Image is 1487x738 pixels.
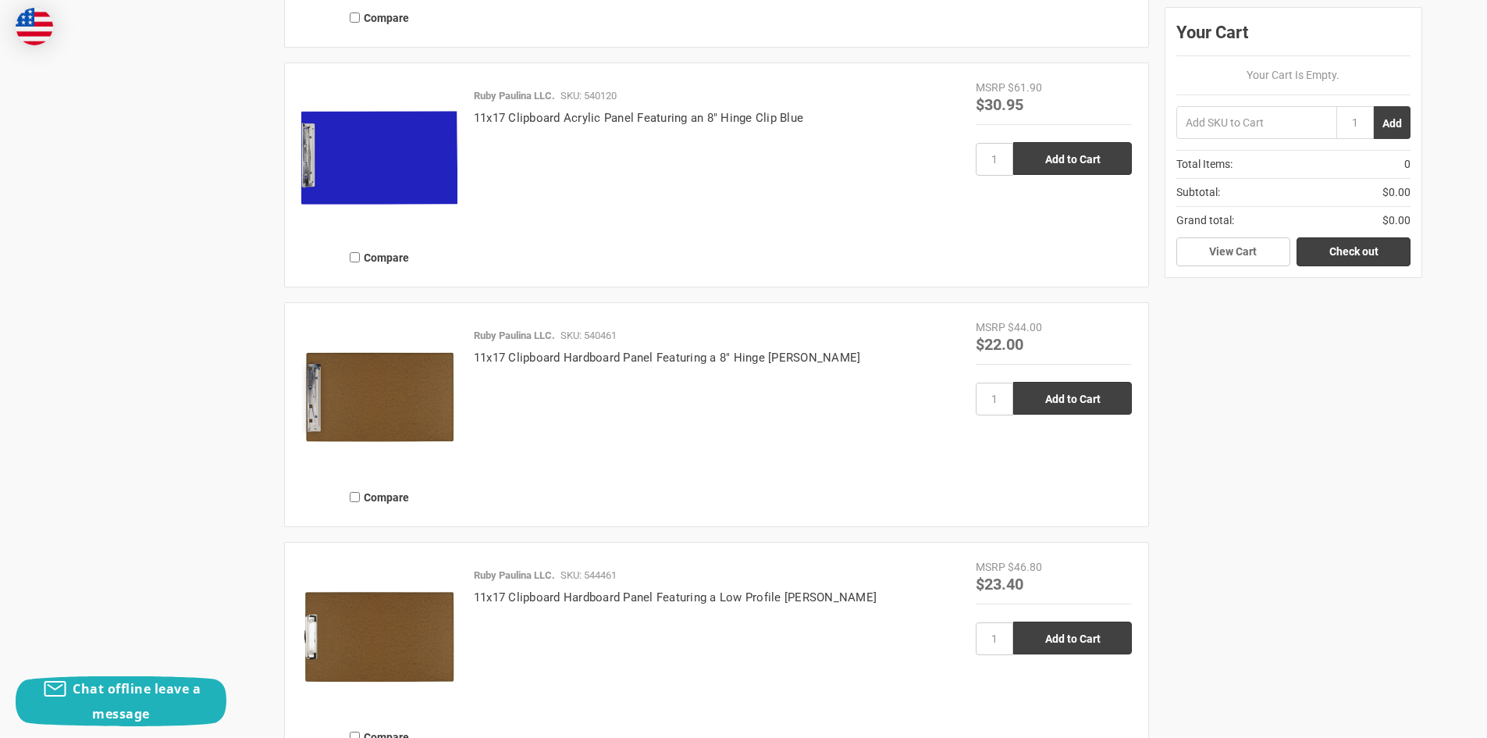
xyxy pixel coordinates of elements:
span: $22.00 [976,333,1023,354]
div: Your Cart [1176,19,1411,56]
p: SKU: 540120 [560,88,617,104]
input: Add to Cart [1013,382,1132,415]
p: SKU: 540461 [560,328,617,344]
a: 11x17 Clipboard Acrylic Panel Featuring an 8" Hinge Clip Blue [474,111,803,125]
a: Check out [1297,237,1411,267]
span: $46.80 [1008,561,1042,573]
input: Compare [350,12,360,23]
p: SKU: 544461 [560,568,617,583]
input: Add SKU to Cart [1176,106,1336,139]
img: 11x17 Clipboard Hardboard Panel Featuring a 8" Hinge Clip Brown [301,319,457,476]
div: MSRP [976,80,1005,96]
label: Compare [301,484,457,510]
span: $0.00 [1382,212,1411,229]
span: Subtotal: [1176,184,1220,201]
span: $44.00 [1008,321,1042,333]
img: duty and tax information for United States [16,8,53,45]
span: Chat offline leave a message [73,680,201,722]
input: Compare [350,252,360,262]
img: 11x17 Clipboard Hardboard Panel Featuring a Low Profile Clip Brown [301,559,457,715]
input: Add to Cart [1013,142,1132,175]
p: Ruby Paulina LLC. [474,568,555,583]
p: Your Cart Is Empty. [1176,67,1411,84]
div: MSRP [976,559,1005,576]
p: Ruby Paulina LLC. [474,88,555,104]
img: 11x17 Clipboard Acrylic Panel Featuring an 8" Hinge Clip Blue [301,80,457,236]
span: $30.95 [976,94,1023,114]
p: Ruby Paulina LLC. [474,328,555,344]
a: 11x17 Clipboard Hardboard Panel Featuring a Low Profile [PERSON_NAME] [474,590,877,604]
label: Compare [301,5,457,30]
span: Grand total: [1176,212,1234,229]
span: 0 [1404,156,1411,173]
label: Compare [301,244,457,270]
span: $0.00 [1382,184,1411,201]
span: Total Items: [1176,156,1233,173]
span: $23.40 [976,573,1023,594]
span: $61.90 [1008,81,1042,94]
input: Add to Cart [1013,622,1132,654]
a: 11x17 Clipboard Hardboard Panel Featuring a 8" Hinge [PERSON_NAME] [474,351,861,365]
div: MSRP [976,319,1005,336]
button: Chat offline leave a message [16,676,226,726]
button: Add [1374,106,1411,139]
a: View Cart [1176,237,1290,267]
input: Compare [350,492,360,502]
